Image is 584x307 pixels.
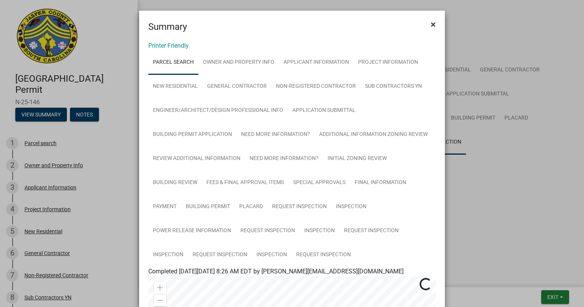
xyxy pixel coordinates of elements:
[292,243,355,267] a: Request Inspection
[252,243,292,267] a: Inspection
[148,243,188,267] a: Inspection
[237,123,315,147] a: Need More Information?
[431,19,436,30] span: ×
[148,147,245,171] a: Review Additional Information
[425,14,442,35] button: Close
[148,268,404,275] span: Completed [DATE][DATE] 8:26 AM EDT by [PERSON_NAME][EMAIL_ADDRESS][DOMAIN_NAME]
[300,219,339,243] a: Inspection
[323,147,391,171] a: Initial Zoning Review
[148,171,202,195] a: Building Review
[148,99,288,123] a: Engineer/Architect/Design Professional Info
[236,219,300,243] a: Request Inspection
[271,74,360,99] a: Non-Registered Contractor
[188,243,252,267] a: Request Inspection
[339,219,403,243] a: Request Inspection
[148,42,189,49] a: Printer Friendly
[148,123,237,147] a: Building Permit Application
[279,50,354,75] a: Applicant Information
[198,50,279,75] a: Owner and Property Info
[203,74,271,99] a: General Contractor
[148,195,181,219] a: Payment
[148,219,236,243] a: Power Release Information
[202,171,289,195] a: Fees & Final Approval Items
[350,171,411,195] a: Final Information
[148,74,203,99] a: New Residential
[289,171,350,195] a: Special Approvals
[148,20,187,34] h4: Summary
[354,50,423,75] a: Project Information
[181,195,235,219] a: Building Permit
[268,195,331,219] a: Request Inspection
[245,147,323,171] a: Need More Information?
[331,195,371,219] a: Inspection
[154,282,166,294] div: Zoom in
[288,99,360,123] a: Application Submittal
[154,294,166,306] div: Zoom out
[148,50,198,75] a: Parcel search
[235,195,268,219] a: Placard
[315,123,432,147] a: Additional Information Zoning Review
[360,74,427,99] a: Sub Contractors YN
